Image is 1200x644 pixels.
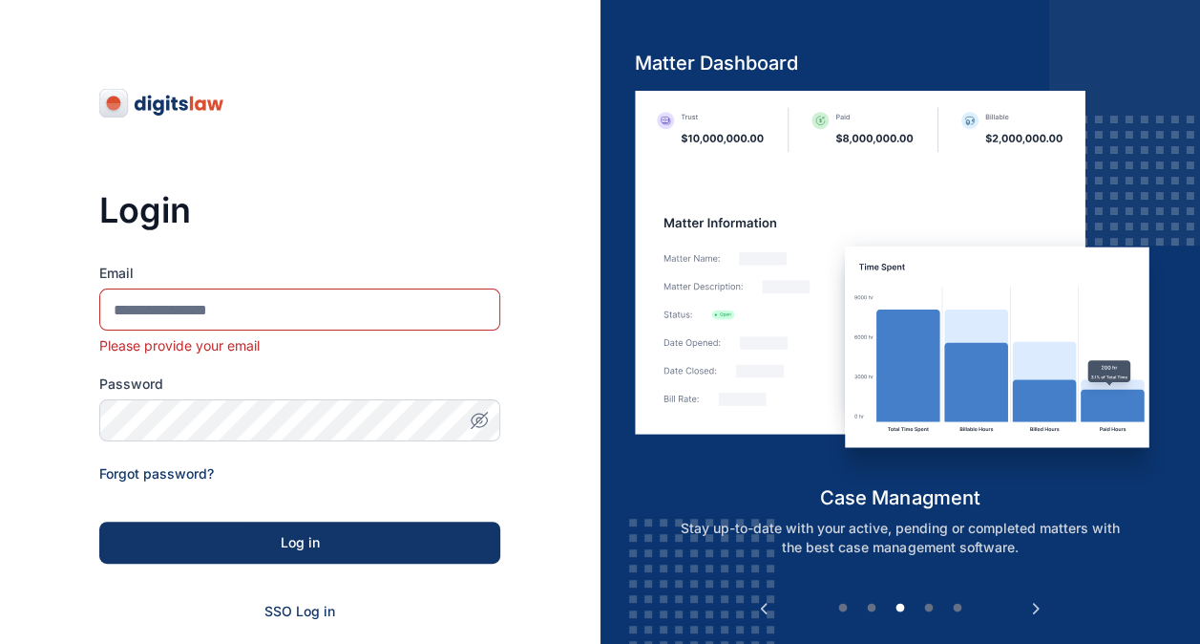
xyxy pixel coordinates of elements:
[862,599,881,618] button: 2
[635,50,1165,76] h5: Matter Dashboard
[754,599,773,618] button: Previous
[99,191,500,229] h3: Login
[99,88,225,118] img: digitslaw-logo
[99,264,500,283] label: Email
[919,599,938,618] button: 4
[948,599,967,618] button: 5
[1026,599,1045,618] button: Next
[130,533,470,552] div: Log in
[99,522,500,564] button: Log in
[264,603,335,619] a: SSO Log in
[656,519,1145,557] p: Stay up-to-date with your active, pending or completed matters with the best case management soft...
[99,336,500,355] div: Please provide your email
[99,465,214,482] a: Forgot password?
[833,599,853,618] button: 1
[635,91,1165,484] img: case-management
[99,375,500,394] label: Password
[891,599,910,618] button: 3
[635,484,1165,511] h5: case managment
